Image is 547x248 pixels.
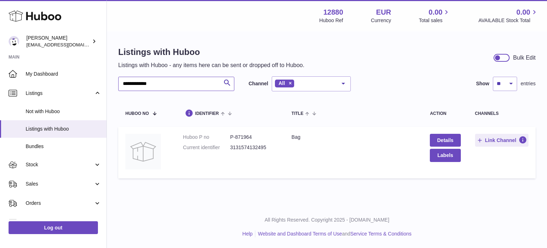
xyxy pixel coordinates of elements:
[371,17,391,24] div: Currency
[26,126,101,132] span: Listings with Huboo
[516,7,530,17] span: 0.00
[230,144,277,151] dd: 3131574132495
[26,42,105,47] span: [EMAIL_ADDRESS][DOMAIN_NAME]
[195,111,219,116] span: identifier
[118,46,304,58] h1: Listings with Huboo
[475,111,529,116] div: channels
[323,7,343,17] strong: 12880
[255,231,411,237] li: and
[319,17,343,24] div: Huboo Ref
[376,7,391,17] strong: EUR
[26,90,94,97] span: Listings
[26,181,94,187] span: Sales
[26,71,101,77] span: My Dashboard
[26,143,101,150] span: Bundles
[292,134,416,141] div: Bag
[430,111,460,116] div: action
[118,61,304,69] p: Listings with Huboo - any items here can be sent or dropped off to Huboo.
[475,134,529,147] button: Link Channel
[419,17,450,24] span: Total sales
[478,7,538,24] a: 0.00 AVAILABLE Stock Total
[26,219,101,226] span: Usage
[278,80,285,86] span: All
[243,231,253,237] a: Help
[125,134,161,169] img: Bag
[513,54,536,62] div: Bulk Edit
[9,36,19,47] img: internalAdmin-12880@internal.huboo.com
[183,144,230,151] dt: Current identifier
[292,111,303,116] span: title
[521,80,536,87] span: entries
[183,134,230,141] dt: Huboo P no
[125,111,149,116] span: Huboo no
[26,161,94,168] span: Stock
[230,134,277,141] dd: P-871964
[113,217,541,223] p: All Rights Reserved. Copyright 2025 - [DOMAIN_NAME]
[26,200,94,207] span: Orders
[430,134,460,147] a: Details
[350,231,412,237] a: Service Terms & Conditions
[249,80,268,87] label: Channel
[430,149,460,162] button: Labels
[476,80,489,87] label: Show
[419,7,450,24] a: 0.00 Total sales
[478,17,538,24] span: AVAILABLE Stock Total
[258,231,342,237] a: Website and Dashboard Terms of Use
[485,137,516,143] span: Link Channel
[429,7,443,17] span: 0.00
[9,221,98,234] a: Log out
[26,35,90,48] div: [PERSON_NAME]
[26,108,101,115] span: Not with Huboo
